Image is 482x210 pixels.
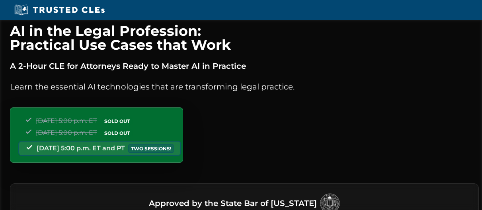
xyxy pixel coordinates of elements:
p: Learn the essential AI technologies that are transforming legal practice. [10,80,479,93]
span: SOLD OUT [101,129,133,137]
span: [DATE] 5:00 p.m. ET [36,117,97,124]
h1: AI in the Legal Profession: Practical Use Cases that Work [10,24,479,52]
p: A 2-Hour CLE for Attorneys Ready to Master AI in Practice [10,60,479,72]
span: [DATE] 5:00 p.m. ET [36,129,97,136]
span: SOLD OUT [101,117,133,125]
img: Trusted CLEs [12,4,107,16]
